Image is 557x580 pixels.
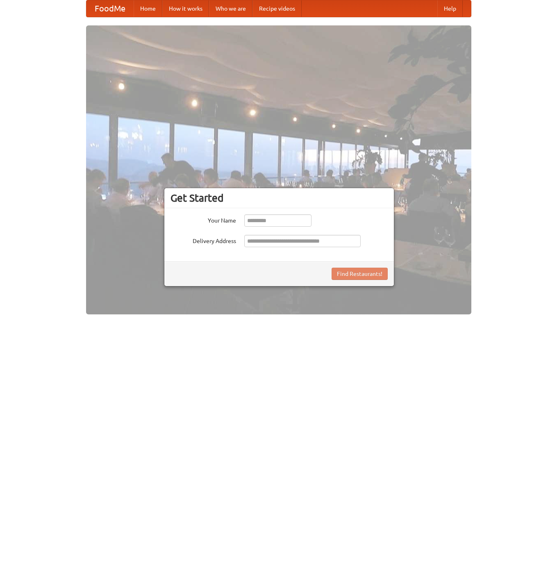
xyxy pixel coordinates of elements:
[171,192,388,204] h3: Get Started
[171,214,236,225] label: Your Name
[86,0,134,17] a: FoodMe
[171,235,236,245] label: Delivery Address
[252,0,302,17] a: Recipe videos
[332,268,388,280] button: Find Restaurants!
[162,0,209,17] a: How it works
[134,0,162,17] a: Home
[209,0,252,17] a: Who we are
[437,0,463,17] a: Help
